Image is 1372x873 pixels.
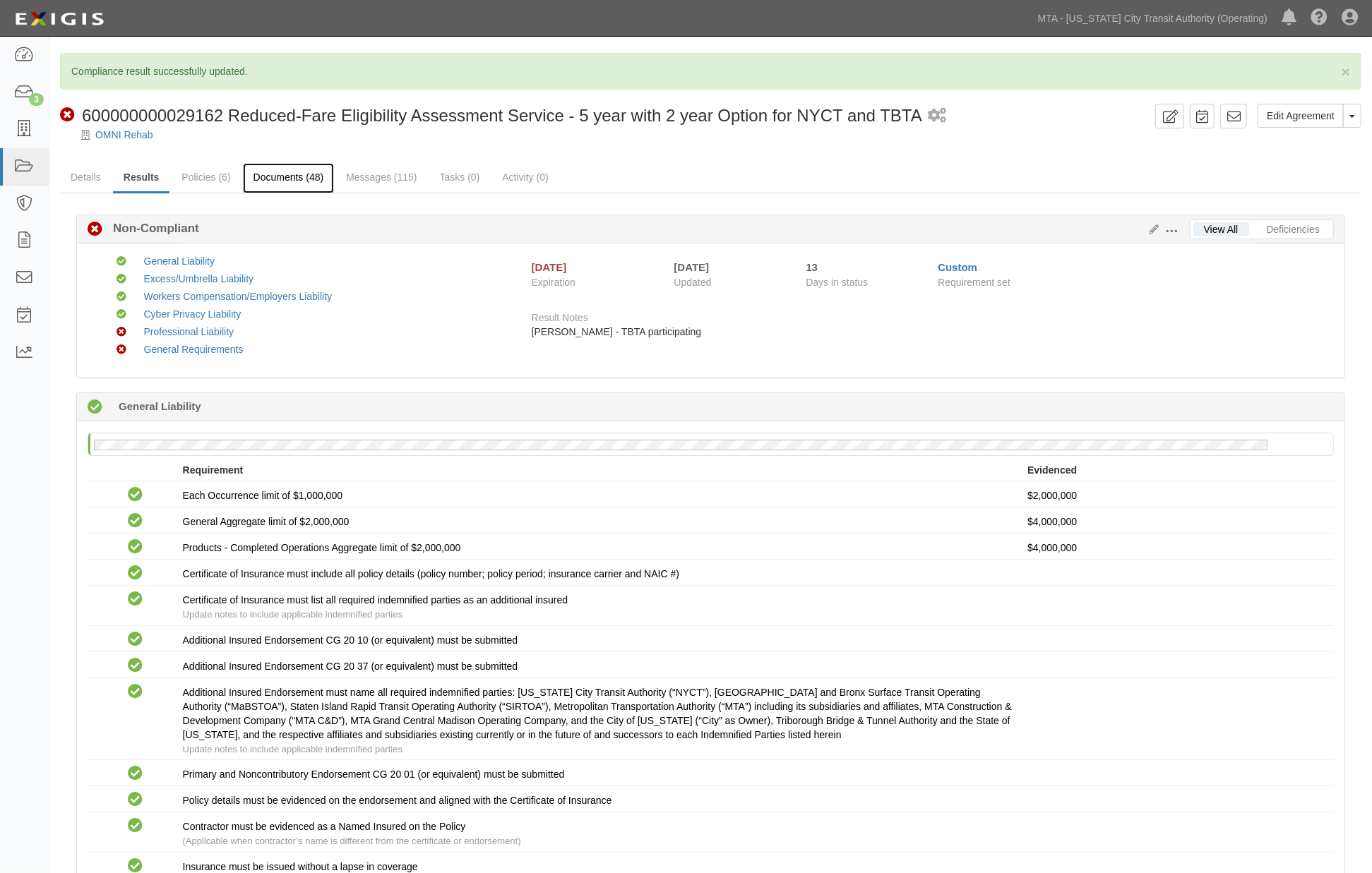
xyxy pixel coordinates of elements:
button: Close [1342,64,1350,79]
span: Primary and Noncontributory Endorsement CG 20 01 (or equivalent) must be submitted [183,769,565,780]
a: Edit Agreement [1258,104,1344,128]
a: Edit Results [1144,224,1159,235]
i: Non-Compliant [60,108,75,123]
a: Messages (115) [335,163,427,191]
b: General Liability [119,399,201,414]
a: Policies (6) [171,163,241,191]
i: Compliant [128,514,143,529]
div: [PERSON_NAME] - TBTA participating [532,325,1323,339]
span: Additional Insured Endorsement CG 20 37 (or equivalent) must be submitted [183,661,518,672]
div: 3 [29,93,44,106]
span: Each Occurrence limit of $1,000,000 [183,490,342,501]
i: Compliant [117,310,126,320]
div: Since 09/24/2025 [806,260,927,275]
i: Compliant [128,632,143,647]
a: Results [113,163,170,193]
i: Compliant [128,566,143,581]
div: [DATE] [532,260,567,275]
span: Insurance must be issued without a lapse in coverage [183,861,418,872]
a: Details [60,163,112,191]
span: × [1342,64,1350,80]
i: Compliant 82 days (since 07/17/2025) [88,400,102,415]
div: [DATE] [674,260,785,275]
i: 1 scheduled workflow [928,109,946,124]
i: Compliant [128,819,143,833]
a: General Liability [144,255,215,267]
i: Compliant [128,766,143,781]
a: Professional Liability [144,326,234,337]
span: Requirement set [938,277,1010,288]
i: Compliant [117,292,126,302]
i: Compliant [117,275,126,284]
span: Certificate of Insurance must include all policy details (policy number; policy period; insurance... [183,568,679,579]
a: Workers Compensation/Employers Liability [144,291,333,302]
span: Additional Insured Endorsement CG 20 10 (or equivalent) must be submitted [183,634,518,646]
span: Expiration [532,275,664,289]
span: Update notes to include applicable indemnified parties [183,744,402,754]
i: Compliant [128,793,143,807]
a: MTA - [US_STATE] City Transit Authority (Operating) [1031,4,1275,32]
a: Custom [938,261,977,273]
i: Compliant [128,540,143,555]
i: Non-Compliant [117,345,126,355]
i: Non-Compliant [88,222,102,237]
a: Activity (0) [491,163,559,191]
a: Excess/Umbrella Liability [144,273,254,284]
i: Compliant [128,658,143,673]
div: 600000000029162 Reduced-Fare Eligibility Assessment Service - 5 year with 2 year Option for NYCT ... [60,104,922,128]
span: Certificate of Insurance must list all required indemnified parties as an additional insured [183,594,568,606]
strong: Requirement [183,464,244,476]
span: (Applicable when contractor’s name is different from the certificate or endorsement) [183,836,521,846]
i: Help Center - Complianz [1311,10,1328,27]
a: Documents (48) [243,163,335,193]
span: General Aggregate limit of $2,000,000 [183,516,350,527]
span: Products - Completed Operations Aggregate limit of $2,000,000 [183,542,461,553]
span: Days in status [806,277,868,288]
a: Deficiencies [1256,222,1330,236]
i: Compliant [128,685,143,699]
i: Compliant [128,592,143,607]
i: Compliant [117,257,126,267]
a: OMNI Rehab [95,129,153,140]
a: Tasks (0) [429,163,491,191]
span: 600000000029162 Reduced-Fare Eligibility Assessment Service - 5 year with 2 year Option for NYCT ... [82,106,922,125]
p: $2,000,000 [1027,488,1323,502]
span: Policy details must be evidenced on the endorsement and aligned with the Certificate of Insurance [183,795,612,806]
span: Result Notes [532,312,588,323]
span: Contractor must be evidenced as a Named Insured on the Policy [183,821,466,832]
a: General Requirements [144,344,244,355]
p: Compliance result successfully updated. [71,64,1350,78]
img: logo-5460c22ac91f19d4615b14bd174203de0afe785f0fc80cf4dbbc73dc1793850b.png [11,6,108,32]
span: Additional Insured Endorsement must name all required indemnified parties: [US_STATE] City Transi... [183,687,1012,740]
b: Non-Compliant [102,220,199,237]
strong: Evidenced [1027,464,1077,476]
p: $4,000,000 [1027,514,1323,529]
a: View All [1193,222,1249,236]
i: Non-Compliant [117,327,126,337]
a: Cyber Privacy Liability [144,308,241,320]
p: $4,000,000 [1027,541,1323,555]
span: Update notes to include applicable indemnified parties [183,609,402,620]
i: Compliant [128,488,143,502]
span: Updated [674,277,712,288]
